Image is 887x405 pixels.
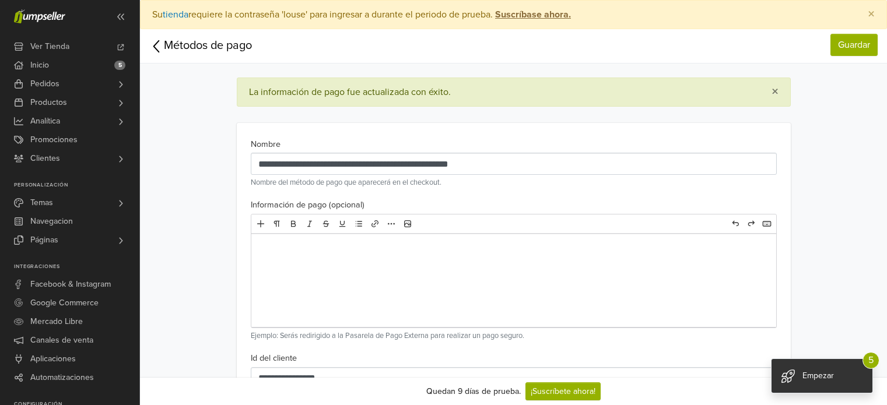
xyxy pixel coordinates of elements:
p: Ejemplo: Serás redirigido a la Pasarela de Pago Externa para realizar un pago seguro. [251,330,777,341]
a: Format [269,216,285,231]
span: Ver Tienda [30,37,69,56]
div: Quedan 9 días de prueba. [426,385,521,397]
span: Inicio [30,56,49,75]
span: Canales de venta [30,331,93,350]
label: Id del cliente [251,352,297,365]
a: Deleted [318,216,334,231]
a: Redo [744,216,759,231]
p: Nombre del método de pago que aparecerá en el checkout. [251,177,777,188]
a: tienda [163,9,188,20]
a: Métodos de pago [149,37,252,55]
span: 5 [114,61,125,70]
a: Image [400,216,415,231]
span: Facebook & Instagram [30,275,111,294]
span: Empezar [802,371,834,381]
a: Italic [302,216,317,231]
button: Close [856,1,886,29]
span: Aplicaciones [30,350,76,368]
span: Mercado Libre [30,312,83,331]
span: Automatizaciones [30,368,94,387]
button: × [772,85,779,99]
div: Empezar 5 [772,359,872,393]
span: Productos [30,93,67,112]
span: Clientes [30,149,60,168]
span: Google Commerce [30,294,99,312]
span: Páginas [30,231,58,249]
a: ¡Suscríbete ahora! [525,382,601,400]
label: Nombre [251,138,281,151]
a: Suscríbase ahora. [493,9,571,20]
span: Analítica [30,112,60,131]
strong: Suscríbase ahora. [495,9,571,20]
span: × [868,6,875,23]
a: Link [367,216,383,231]
label: Información de pago (opcional) [251,199,364,212]
a: Undo [728,216,743,231]
a: Hotkeys [759,216,774,231]
a: List [351,216,366,231]
span: Temas [30,193,53,212]
p: Personalización [14,182,139,189]
span: 5 [863,352,879,369]
a: Guardar [830,34,878,56]
span: Promociones [30,131,78,149]
span: Navegacion [30,212,73,231]
span: Pedidos [30,75,59,93]
a: More formatting [384,216,399,231]
a: Add [253,216,268,231]
div: La información de pago fue actualizada con éxito. [237,78,791,107]
a: Bold [286,216,301,231]
p: Integraciones [14,263,139,270]
a: Underline [335,216,350,231]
